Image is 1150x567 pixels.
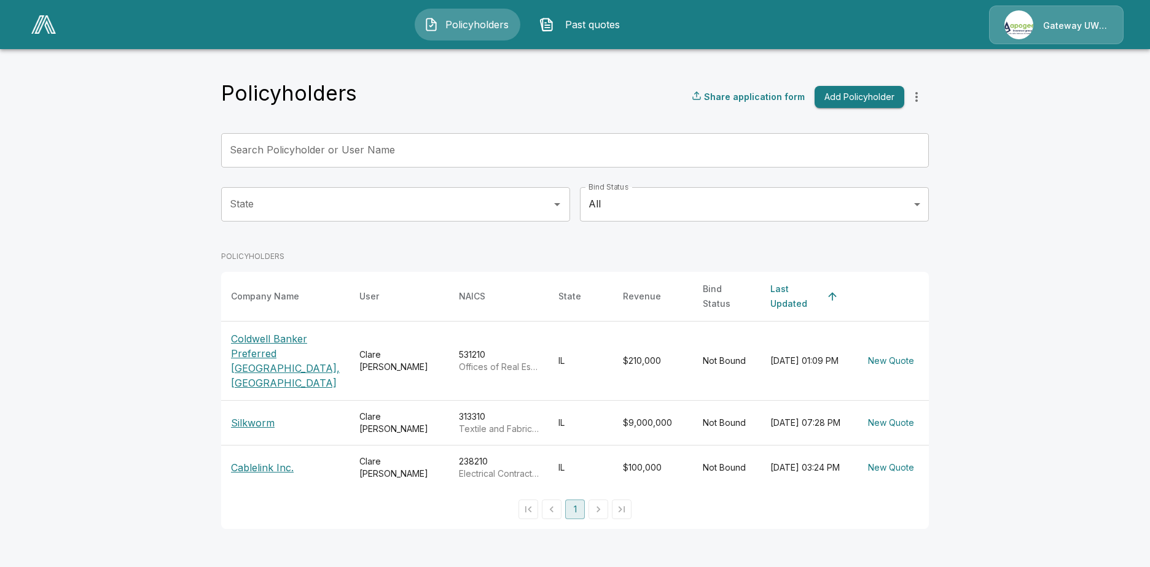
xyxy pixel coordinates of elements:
button: Past quotes IconPast quotes [530,9,636,40]
td: IL [549,321,613,400]
button: New Quote [863,457,919,479]
img: AA Logo [31,15,56,34]
td: Not Bound [693,321,761,400]
button: New Quote [863,412,919,434]
h4: Policyholders [221,80,357,106]
div: 238210 [459,455,539,480]
p: POLICYHOLDERS [221,251,929,262]
button: Add Policyholder [815,86,904,109]
button: Policyholders IconPolicyholders [415,9,520,40]
td: [DATE] 03:24 PM [761,445,853,490]
table: simple table [221,272,929,490]
p: Silkworm [231,415,340,430]
th: Bind Status [693,272,761,322]
td: IL [549,445,613,490]
td: $100,000 [613,445,693,490]
a: Add Policyholder [810,86,904,109]
span: Past quotes [559,17,627,32]
img: Policyholders Icon [424,17,439,32]
div: NAICS [459,289,485,304]
td: $210,000 [613,321,693,400]
div: Company Name [231,289,299,304]
td: Not Bound [693,445,761,490]
td: $9,000,000 [613,400,693,445]
p: Coldwell Banker Preferred [GEOGRAPHIC_DATA], [GEOGRAPHIC_DATA] [231,331,340,390]
img: Past quotes Icon [539,17,554,32]
button: New Quote [863,350,919,372]
button: Open [549,196,566,213]
div: Revenue [623,289,661,304]
button: page 1 [565,499,585,519]
div: All [580,187,929,222]
div: Clare [PERSON_NAME] [359,455,439,480]
td: IL [549,400,613,445]
div: State [558,289,581,304]
div: 313310 [459,411,539,435]
div: User [359,289,379,304]
td: [DATE] 01:09 PM [761,321,853,400]
p: Share application form [704,90,805,103]
div: 531210 [459,349,539,373]
p: Cablelink Inc. [231,460,340,475]
p: Textile and Fabric Finishing [PERSON_NAME] [459,423,539,435]
div: Clare [PERSON_NAME] [359,411,439,435]
span: Policyholders [444,17,511,32]
button: more [904,85,929,109]
nav: pagination navigation [517,499,633,519]
label: Bind Status [589,182,628,192]
p: Electrical Contractors and Other Wiring Installation Contractors [459,468,539,480]
p: Offices of Real Estate Agents and Brokers [459,361,539,373]
div: Last Updated [770,282,821,311]
div: Clare [PERSON_NAME] [359,349,439,373]
td: Not Bound [693,400,761,445]
td: [DATE] 07:28 PM [761,400,853,445]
